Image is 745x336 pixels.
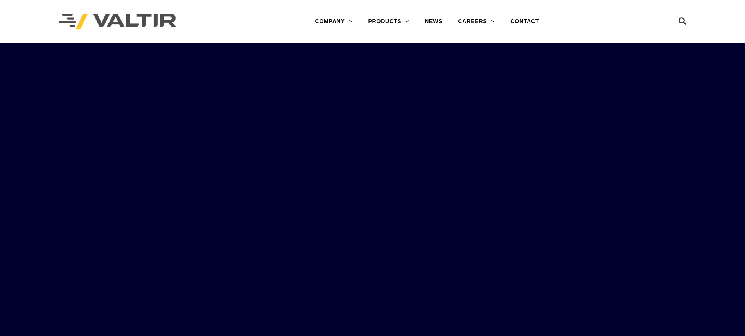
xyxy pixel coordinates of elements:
img: Valtir [59,14,176,30]
a: NEWS [417,14,450,29]
a: PRODUCTS [360,14,417,29]
a: CAREERS [450,14,503,29]
a: COMPANY [307,14,360,29]
a: CONTACT [503,14,547,29]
